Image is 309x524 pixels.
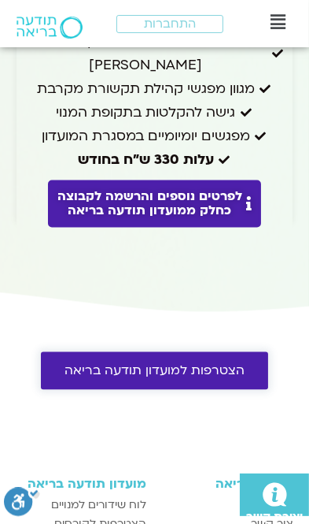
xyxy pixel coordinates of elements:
[57,189,242,217] span: לפרטים נוספים והרשמה לקבוצה כחלק ממועדון תודעה בריאה
[78,151,214,169] b: עלות 330 ש״ח בחודש
[17,17,83,39] img: תודעה בריאה
[24,30,271,77] span: גישה לכל סדרות ההעמקה עם [PERSON_NAME]
[144,17,196,31] span: התחברות
[37,77,259,101] span: מגוון מפגשי קהילת תקשורת מקרבת
[48,180,261,227] a: לפרטים נוספים והרשמה לקבוצהכחלק ממועדון תודעה בריאה
[56,101,239,124] span: גישה להקלטות בתקופת המנוי
[261,479,289,507] a: יצירת קשר
[42,124,254,148] span: מפגשים יומיומיים במסגרת המועדון
[64,363,245,377] span: הצטרפות למועדון תודעה בריאה
[116,15,224,33] a: התחברות
[41,351,268,389] a: הצטרפות למועדון תודעה בריאה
